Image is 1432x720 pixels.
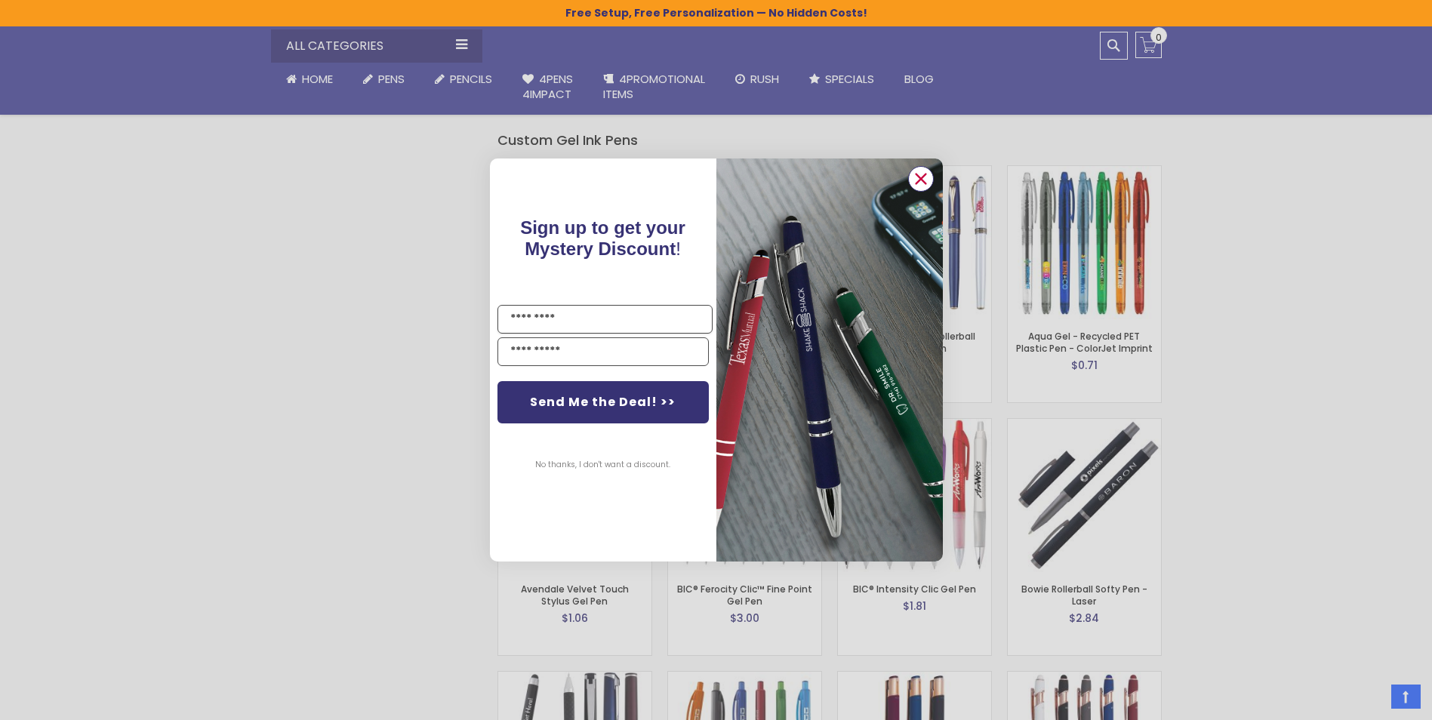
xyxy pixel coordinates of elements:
span: ! [520,217,685,259]
span: Sign up to get your Mystery Discount [520,217,685,259]
img: 081b18bf-2f98-4675-a917-09431eb06994.jpeg [716,158,943,561]
button: Send Me the Deal! >> [497,381,709,423]
input: YOUR EMAIL [497,337,709,366]
button: Close dialog [908,166,934,192]
iframe: Google Customer Reviews [1307,679,1432,720]
button: No thanks, I don't want a discount. [528,446,678,484]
